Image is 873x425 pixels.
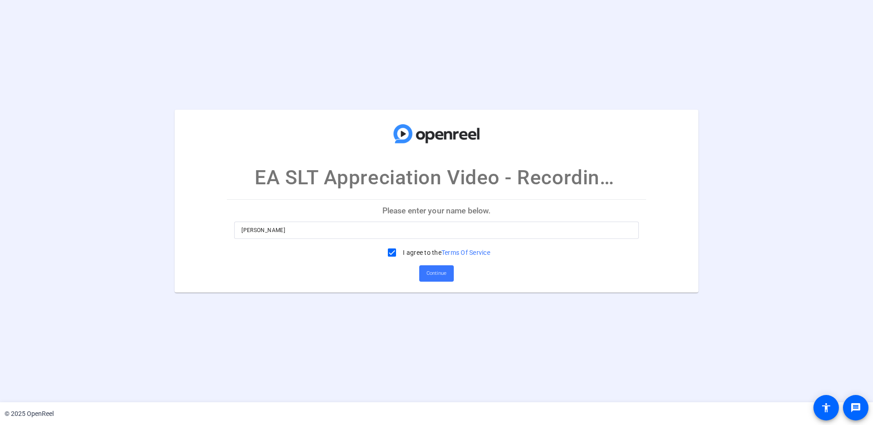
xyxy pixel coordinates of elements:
p: Please enter your name below. [227,200,646,222]
mat-icon: message [850,402,861,413]
mat-icon: accessibility [821,402,832,413]
span: Continue [426,267,447,280]
a: Terms Of Service [442,249,490,256]
p: EA SLT Appreciation Video - Recording Session [255,162,618,192]
img: company-logo [391,119,482,149]
button: Continue [419,265,454,282]
input: Enter your name [241,225,632,236]
div: © 2025 OpenReel [5,409,54,419]
label: I agree to the [401,248,490,257]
